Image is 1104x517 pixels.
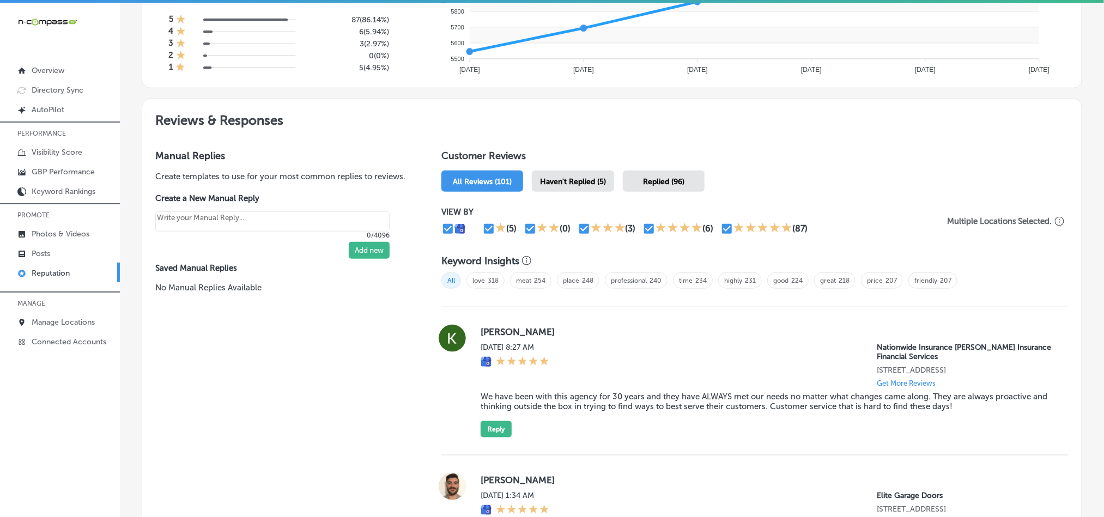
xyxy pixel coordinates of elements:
button: Add new [349,242,390,259]
p: Elite Garage Doors [877,491,1051,500]
tspan: 5600 [451,40,464,46]
p: 0/4096 [155,232,390,239]
a: price [867,277,883,284]
div: (3) [626,223,636,234]
p: 5692 S Quemoy Ct [877,504,1051,514]
tspan: [DATE] [573,66,594,74]
tspan: [DATE] [915,66,936,74]
h5: 3 ( 2.97% ) [316,39,389,48]
a: 240 [650,277,662,284]
p: Visibility Score [32,148,82,157]
h5: 87 ( 86.14% ) [316,15,389,25]
tspan: [DATE] [801,66,822,74]
div: 5 Stars [496,504,549,516]
textarea: Create your Quick Reply [155,211,390,232]
p: Directory Sync [32,86,83,95]
button: Reply [481,421,512,437]
tspan: 5500 [451,56,464,62]
h4: 2 [168,50,173,62]
h5: 6 ( 5.94% ) [316,27,389,37]
p: 230 W Market St [877,366,1051,375]
label: [PERSON_NAME] [481,326,1051,337]
tspan: [DATE] [459,66,480,74]
div: 1 Star [176,50,186,62]
p: Reputation [32,269,70,278]
a: time [679,277,693,284]
h4: 1 [169,62,173,74]
div: (0) [560,223,571,234]
div: 1 Star [176,38,186,50]
span: All Reviews (101) [453,177,512,186]
a: 248 [582,277,593,284]
a: good [773,277,788,284]
p: Create templates to use for your most common replies to reviews. [155,171,407,183]
a: place [563,277,579,284]
h3: Keyword Insights [441,255,519,267]
a: meat [516,277,531,284]
tspan: [DATE] [1029,66,1050,74]
label: Create a New Manual Reply [155,193,390,203]
div: 2 Stars [537,222,560,235]
a: 224 [791,277,803,284]
label: Saved Manual Replies [155,263,407,273]
div: 1 Star [176,26,186,38]
div: 5 Stars [733,222,792,235]
p: Connected Accounts [32,337,106,346]
div: (5) [506,223,517,234]
p: Nationwide Insurance Jillian O'Brien Insurance Financial Services [877,343,1051,361]
span: All [441,272,461,289]
p: No Manual Replies Available [155,282,407,294]
a: professional [611,277,647,284]
span: Haven't Replied (5) [540,177,606,186]
a: highly [724,277,742,284]
tspan: 5800 [451,8,464,15]
label: [DATE] 8:27 AM [481,343,549,352]
p: Photos & Videos [32,229,89,239]
p: VIEW BY [441,207,943,217]
a: love [472,277,485,284]
a: 207 [885,277,897,284]
a: 254 [534,277,545,284]
h4: 5 [169,14,173,26]
label: [PERSON_NAME] [481,475,1051,485]
h5: 5 ( 4.95% ) [316,63,389,72]
p: GBP Performance [32,167,95,177]
div: 4 Stars [656,222,702,235]
a: 234 [695,277,707,284]
div: 1 Star [176,14,186,26]
a: 218 [839,277,850,284]
h3: Manual Replies [155,150,407,162]
a: 207 [940,277,951,284]
img: 660ab0bf-5cc7-4cb8-ba1c-48b5ae0f18e60NCTV_CLogo_TV_Black_-500x88.png [17,17,77,27]
p: Get More Reviews [877,379,936,387]
a: great [820,277,836,284]
a: friendly [914,277,937,284]
tspan: 5700 [451,24,464,31]
div: 1 Star [495,222,506,235]
h2: Reviews & Responses [142,99,1082,137]
div: (6) [702,223,713,234]
tspan: [DATE] [687,66,708,74]
div: (87) [792,223,808,234]
a: 231 [745,277,756,284]
label: [DATE] 1:34 AM [481,491,549,500]
h5: 0 ( 0% ) [316,51,389,60]
div: 3 Stars [591,222,626,235]
h4: 3 [168,38,173,50]
p: AutoPilot [32,105,64,114]
a: 318 [488,277,499,284]
p: Multiple Locations Selected. [947,216,1052,226]
div: 1 Star [175,62,185,74]
h1: Customer Reviews [441,150,1069,166]
div: 5 Stars [496,356,549,368]
h4: 4 [168,26,173,38]
blockquote: We have been with this agency for 30 years and they have ALWAYS met our needs no matter what chan... [481,392,1051,411]
span: Replied (96) [643,177,684,186]
p: Posts [32,249,50,258]
p: Overview [32,66,64,75]
p: Manage Locations [32,318,95,327]
p: Keyword Rankings [32,187,95,196]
